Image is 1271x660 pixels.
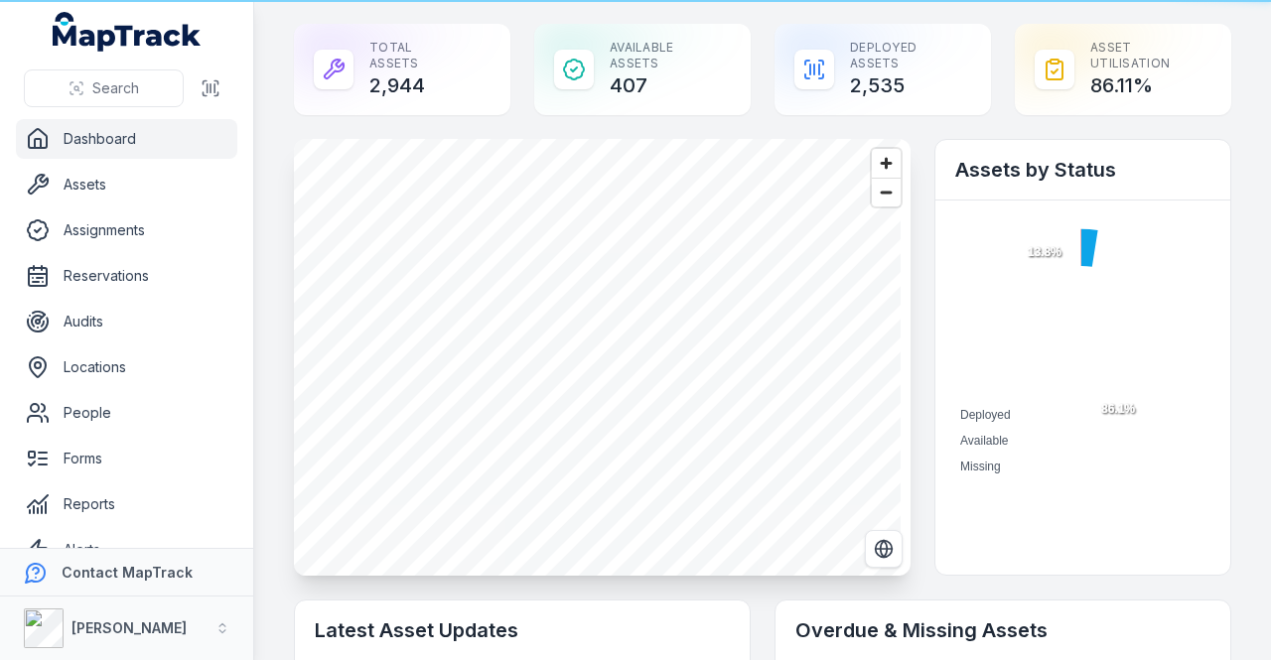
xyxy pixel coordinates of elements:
a: Reservations [16,256,237,296]
span: Missing [960,460,1001,473]
span: Search [92,78,139,98]
a: Audits [16,302,237,341]
h2: Overdue & Missing Assets [795,616,1210,644]
a: Reports [16,484,237,524]
button: Switch to Satellite View [865,530,903,568]
a: MapTrack [53,12,202,52]
h2: Assets by Status [955,156,1210,184]
a: Forms [16,439,237,478]
button: Zoom out [872,178,901,206]
h2: Latest Asset Updates [315,616,730,644]
button: Zoom in [872,149,901,178]
a: Dashboard [16,119,237,159]
span: Deployed [960,408,1011,422]
strong: [PERSON_NAME] [71,619,187,636]
span: Available [960,434,1008,448]
a: People [16,393,237,433]
strong: Contact MapTrack [62,564,193,581]
a: Alerts [16,530,237,570]
a: Locations [16,347,237,387]
a: Assignments [16,210,237,250]
button: Search [24,69,184,107]
a: Assets [16,165,237,204]
canvas: Map [294,139,901,576]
